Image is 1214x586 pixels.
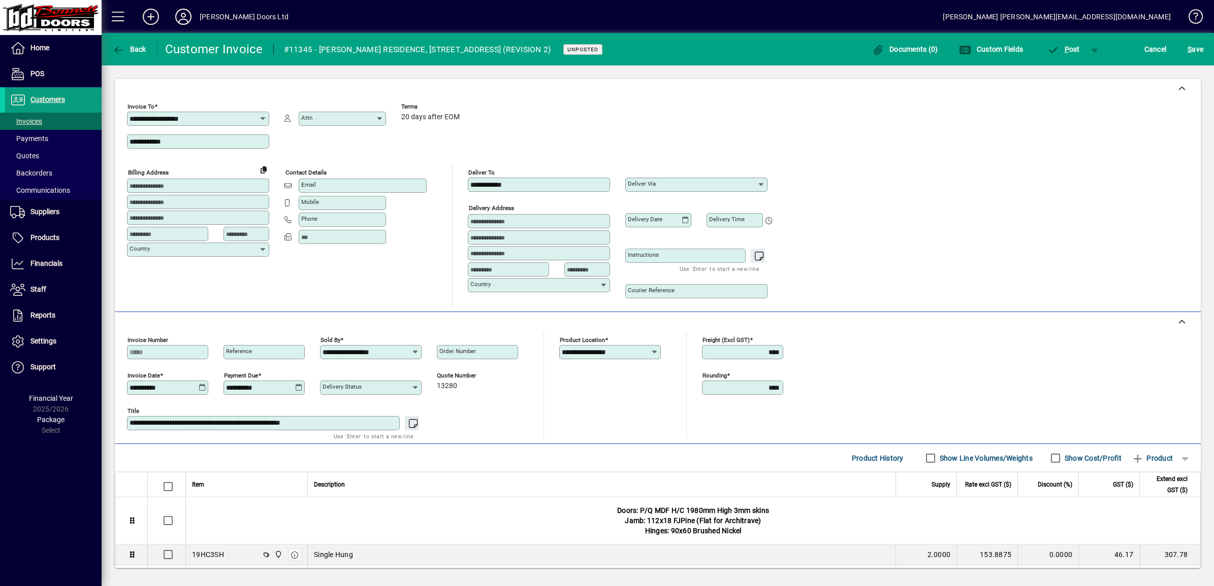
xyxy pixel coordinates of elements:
div: [PERSON_NAME] Doors Ltd [200,9,289,25]
span: P [1065,45,1069,53]
a: Products [5,225,102,251]
button: Documents (0) [870,40,941,58]
a: Home [5,36,102,61]
span: Description [314,479,345,490]
button: Custom Fields [956,40,1026,58]
span: Extend excl GST ($) [1146,473,1188,496]
div: Customer Invoice [165,41,263,57]
span: Custom Fields [959,45,1023,53]
a: Knowledge Base [1181,2,1201,35]
span: Package [37,416,65,424]
mat-label: Invoice number [127,336,168,343]
mat-label: Mobile [301,198,319,205]
div: 153.8875 [963,549,1011,560]
span: Backorders [10,169,52,177]
td: 125.64 [1078,565,1139,586]
td: 837.63 [1139,565,1200,586]
mat-label: Deliver via [628,180,656,187]
span: Bennett Doors Ltd [272,549,283,560]
mat-hint: Use 'Enter' to start a new line [680,263,759,274]
span: Single Hung [314,549,353,560]
a: POS [5,61,102,87]
span: S [1188,45,1192,53]
span: Financials [30,259,62,267]
span: Cancel [1144,41,1167,57]
mat-label: Attn [301,114,312,121]
mat-label: Invoice To [127,103,154,110]
mat-label: Title [127,407,139,415]
mat-label: Delivery date [628,216,662,223]
span: Quotes [10,152,39,160]
mat-label: Country [130,245,150,252]
span: Invoices [10,117,42,125]
div: #11345 - [PERSON_NAME] RESIDENCE, [STREET_ADDRESS] (REVISION 2) [284,42,551,58]
a: Communications [5,182,102,199]
app-page-header-button: Back [102,40,157,58]
span: GST ($) [1113,479,1133,490]
mat-label: Rounding [702,372,727,379]
span: Terms [401,104,462,110]
button: Copy to Delivery address [255,161,272,178]
span: Staff [30,285,46,293]
a: Backorders [5,164,102,182]
span: Financial Year [29,394,73,402]
span: ost [1047,45,1080,53]
span: Reports [30,311,55,319]
button: Product History [848,449,908,467]
mat-label: Product location [560,336,605,343]
a: Payments [5,130,102,147]
span: Discount (%) [1038,479,1072,490]
span: 20 days after EOM [401,113,460,121]
span: Quote number [437,372,498,379]
td: 46.17 [1078,544,1139,565]
td: 307.78 [1139,544,1200,565]
a: Quotes [5,147,102,164]
mat-label: Instructions [628,251,659,258]
span: Support [30,363,56,371]
a: Financials [5,251,102,277]
div: Doors: P/Q MDF H/C 1980mm High 3mm skins Jamb: 112x18 FJPine (Flat for Architrave) Hinges: 90x60 ... [186,497,1200,544]
a: Settings [5,329,102,354]
span: 2.0000 [928,549,951,560]
a: Suppliers [5,199,102,225]
span: Item [192,479,204,490]
td: 0.0000 [1017,544,1078,565]
span: Products [30,233,59,242]
label: Show Cost/Profit [1063,453,1122,463]
span: Customers [30,95,65,104]
a: Staff [5,277,102,302]
mat-label: Payment due [224,372,258,379]
mat-label: Country [470,281,491,288]
span: Unposted [567,46,598,53]
button: Cancel [1142,40,1169,58]
mat-label: Order number [439,348,476,355]
div: [PERSON_NAME] [PERSON_NAME][EMAIL_ADDRESS][DOMAIN_NAME] [943,9,1171,25]
button: Post [1042,40,1085,58]
mat-label: Reference [226,348,252,355]
mat-label: Phone [301,215,317,222]
mat-label: Deliver To [468,169,495,176]
button: Back [110,40,149,58]
button: Product [1127,449,1178,467]
span: Settings [30,337,56,345]
mat-label: Sold by [321,336,340,343]
div: 19HC3SH [192,549,224,560]
mat-label: Delivery time [709,216,745,223]
button: Save [1185,40,1206,58]
span: ave [1188,41,1203,57]
span: Communications [10,186,70,194]
span: Suppliers [30,208,59,216]
span: Rate excl GST ($) [965,479,1011,490]
span: Product History [852,450,904,466]
mat-label: Courier Reference [628,287,675,294]
span: POS [30,70,44,78]
button: Profile [167,8,200,26]
span: Product [1132,450,1173,466]
td: 0.0000 [1017,565,1078,586]
span: Supply [932,479,950,490]
mat-hint: Use 'Enter' to start a new line [334,430,413,442]
span: 13280 [437,382,457,390]
span: Documents (0) [872,45,938,53]
span: Payments [10,134,48,143]
a: Invoices [5,113,102,130]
